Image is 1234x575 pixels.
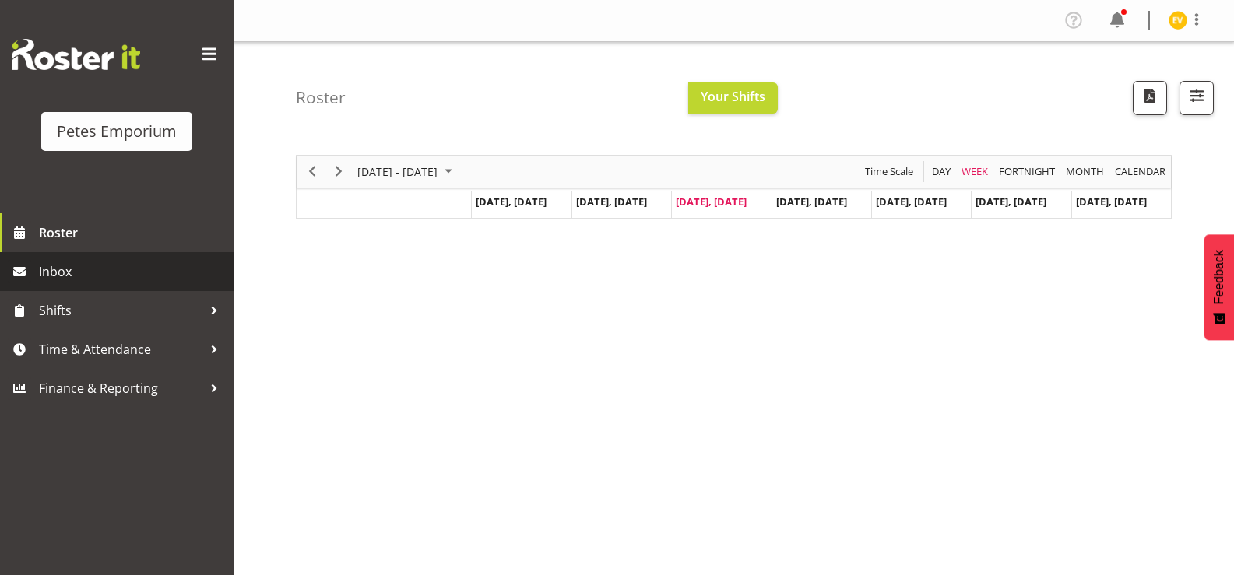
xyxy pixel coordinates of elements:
[997,162,1058,181] button: Fortnight
[1133,81,1167,115] button: Download a PDF of the roster according to the set date range.
[1204,234,1234,340] button: Feedback - Show survey
[930,162,954,181] button: Timeline Day
[1064,162,1106,181] span: Month
[39,377,202,400] span: Finance & Reporting
[329,162,350,181] button: Next
[701,88,765,105] span: Your Shifts
[688,82,778,114] button: Your Shifts
[325,156,352,188] div: next period
[296,155,1172,219] div: Timeline Week of August 20, 2025
[39,299,202,322] span: Shifts
[863,162,916,181] button: Time Scale
[39,260,226,283] span: Inbox
[355,162,459,181] button: August 2025
[1169,11,1187,30] img: eva-vailini10223.jpg
[356,162,439,181] span: [DATE] - [DATE]
[930,162,952,181] span: Day
[959,162,991,181] button: Timeline Week
[997,162,1056,181] span: Fortnight
[299,156,325,188] div: previous period
[1076,195,1147,209] span: [DATE], [DATE]
[302,162,323,181] button: Previous
[876,195,947,209] span: [DATE], [DATE]
[1212,250,1226,304] span: Feedback
[1180,81,1214,115] button: Filter Shifts
[296,89,346,107] h4: Roster
[39,338,202,361] span: Time & Attendance
[1113,162,1169,181] button: Month
[863,162,915,181] span: Time Scale
[352,156,462,188] div: August 18 - 24, 2025
[1063,162,1107,181] button: Timeline Month
[12,39,140,70] img: Rosterit website logo
[776,195,847,209] span: [DATE], [DATE]
[57,120,177,143] div: Petes Emporium
[976,195,1046,209] span: [DATE], [DATE]
[676,195,747,209] span: [DATE], [DATE]
[576,195,647,209] span: [DATE], [DATE]
[476,195,547,209] span: [DATE], [DATE]
[1113,162,1167,181] span: calendar
[960,162,990,181] span: Week
[39,221,226,244] span: Roster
